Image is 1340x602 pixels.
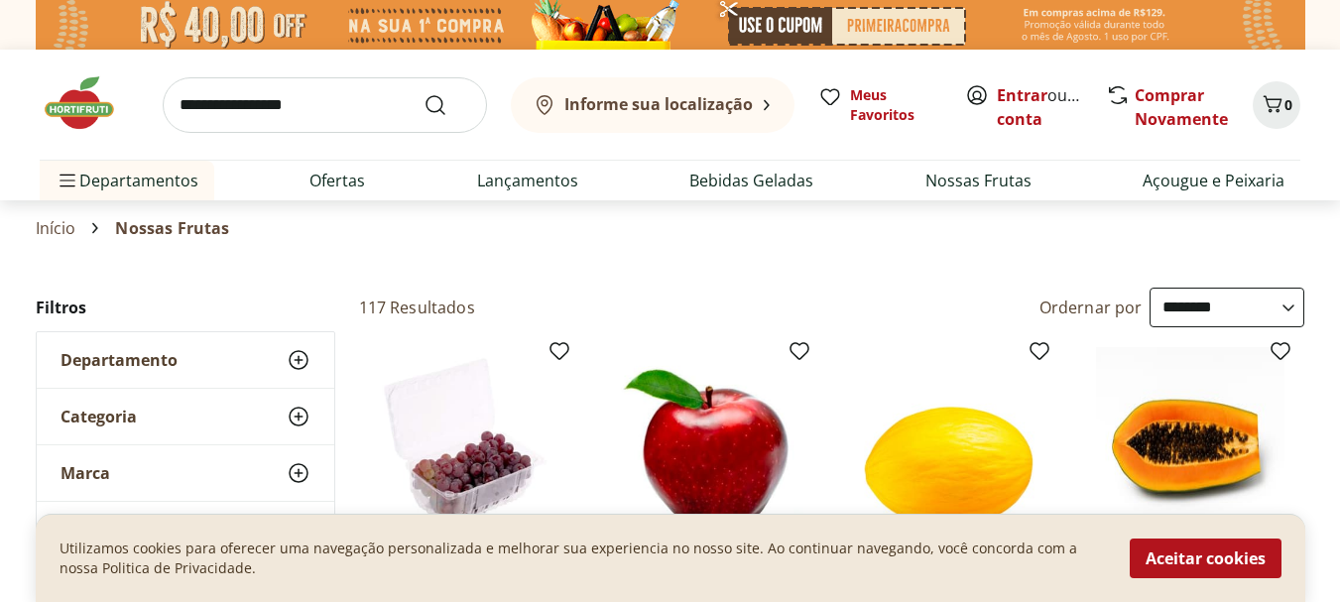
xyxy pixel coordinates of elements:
[855,347,1043,536] img: Melão Amarelo Unidade
[1096,347,1284,536] img: MAMAO FORMOSA SELECIONADO
[40,73,139,133] img: Hortifruti
[375,347,563,536] img: Uva Rosada Embalada
[1039,297,1143,318] label: Ordernar por
[850,85,941,125] span: Meus Favoritos
[61,350,178,370] span: Departamento
[511,77,794,133] button: Informe sua localização
[309,169,365,192] a: Ofertas
[37,332,334,388] button: Departamento
[477,169,578,192] a: Lançamentos
[689,169,813,192] a: Bebidas Geladas
[37,445,334,501] button: Marca
[37,389,334,444] button: Categoria
[1130,539,1281,578] button: Aceitar cookies
[1253,81,1300,129] button: Carrinho
[60,539,1106,578] p: Utilizamos cookies para oferecer uma navegação personalizada e melhorar sua experiencia no nosso ...
[61,407,137,426] span: Categoria
[61,463,110,483] span: Marca
[925,169,1032,192] a: Nossas Frutas
[997,84,1106,130] a: Criar conta
[997,84,1047,106] a: Entrar
[359,297,475,318] h2: 117 Resultados
[115,219,229,237] span: Nossas Frutas
[1284,95,1292,114] span: 0
[1135,84,1228,130] a: Comprar Novamente
[818,85,941,125] a: Meus Favoritos
[564,93,753,115] b: Informe sua localização
[37,502,334,557] button: Preço
[36,219,76,237] a: Início
[56,157,198,204] span: Departamentos
[615,347,803,536] img: Maçã Red Unidade
[1143,169,1284,192] a: Açougue e Peixaria
[56,157,79,204] button: Menu
[36,288,335,327] h2: Filtros
[424,93,471,117] button: Submit Search
[163,77,487,133] input: search
[997,83,1085,131] span: ou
